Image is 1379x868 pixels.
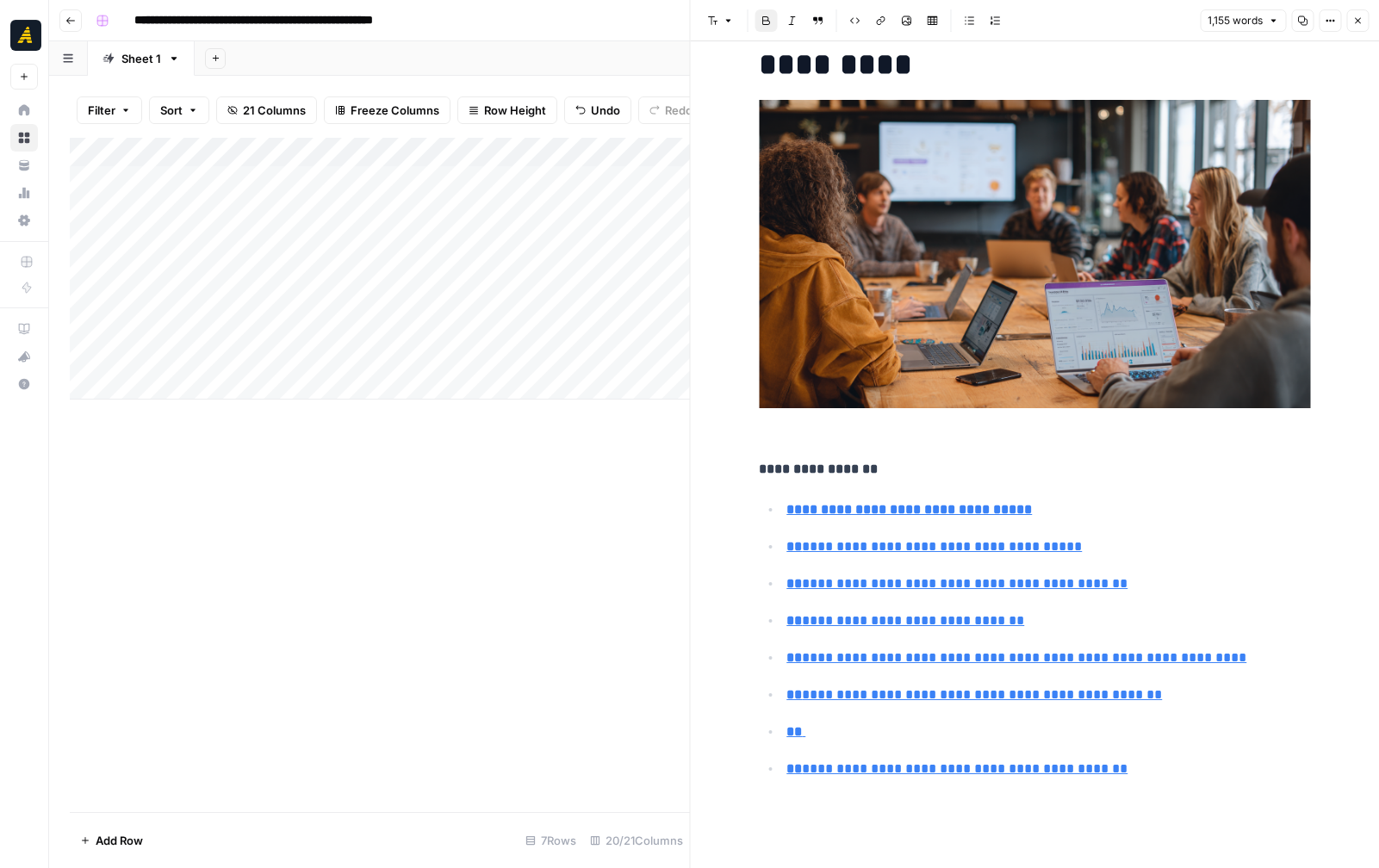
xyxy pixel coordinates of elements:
[583,827,690,854] div: 20/21 Columns
[88,41,195,76] a: Sheet 1
[351,102,439,119] span: Freeze Columns
[10,20,41,51] img: Marketers in Demand Logo
[77,96,142,124] button: Filter
[10,14,38,57] button: Workspace: Marketers in Demand
[10,343,38,370] button: What's new?
[160,102,183,119] span: Sort
[564,96,631,124] button: Undo
[519,827,583,854] div: 7 Rows
[96,832,143,849] span: Add Row
[10,96,38,124] a: Home
[1200,9,1286,32] button: 1,155 words
[1208,13,1263,28] span: 1,155 words
[70,827,153,854] button: Add Row
[121,50,161,67] div: Sheet 1
[638,96,704,124] button: Redo
[10,207,38,234] a: Settings
[10,124,38,152] a: Browse
[484,102,546,119] span: Row Height
[10,179,38,207] a: Usage
[457,96,557,124] button: Row Height
[88,102,115,119] span: Filter
[149,96,209,124] button: Sort
[324,96,450,124] button: Freeze Columns
[10,370,38,398] button: Help + Support
[11,344,37,369] div: What's new?
[10,152,38,179] a: Your Data
[216,96,317,124] button: 21 Columns
[591,102,620,119] span: Undo
[243,102,306,119] span: 21 Columns
[665,102,693,119] span: Redo
[10,315,38,343] a: AirOps Academy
